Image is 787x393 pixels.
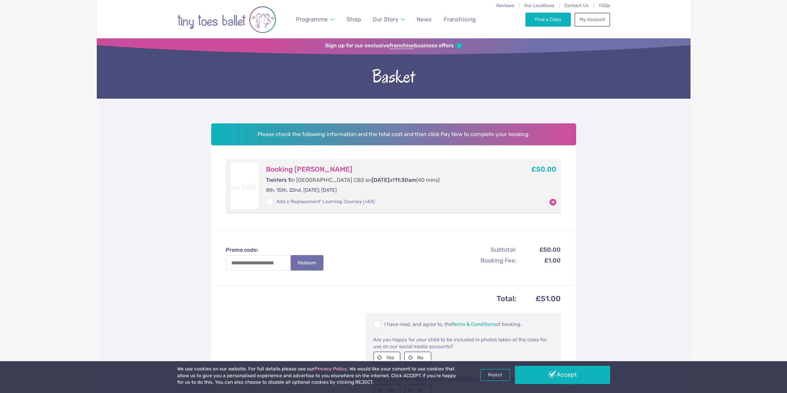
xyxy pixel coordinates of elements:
[291,255,323,271] button: Redeem
[480,369,510,381] a: Reject
[599,3,610,8] a: FAQs
[451,321,496,327] a: Terms & Conditions
[266,177,290,183] span: Twirlers 1
[417,16,432,23] span: News
[347,16,361,23] span: Shop
[293,12,337,27] a: Programme
[97,65,691,86] span: Basket
[496,3,514,8] a: Reviews
[296,16,328,23] span: Programme
[517,255,561,266] td: £1.00
[373,336,554,350] p: Are you happy for your child to be included in photos taken at the class for use on our social me...
[314,366,347,372] a: Privacy Policy
[517,245,561,255] td: £50.00
[404,352,431,364] label: No
[517,293,561,305] td: £51.00
[451,245,517,255] th: Subtotal:
[177,4,276,35] img: tiny toes ballet
[266,176,510,184] p: in [GEOGRAPHIC_DATA] CB2 on at (40 mins)
[515,366,610,384] a: Accept
[266,187,510,194] p: 8th, 15th, 22nd, [DATE]; [DATE]
[441,12,478,27] a: Franchising
[389,42,414,49] strong: franchise
[564,3,589,8] a: Contact Us
[524,3,554,8] a: Our Locations
[370,12,408,27] a: Our Story
[531,165,556,173] b: £50.00
[266,165,510,174] h3: Booking [PERSON_NAME]
[451,255,517,266] th: Booking Fee:
[325,42,462,49] a: Sign up for our exclusivefranchisebusiness offers
[372,177,389,183] span: [DATE]
[395,177,416,183] span: 11:30am
[226,293,517,305] th: Total:
[414,12,435,27] a: News
[525,13,571,26] a: Find a Class
[266,199,375,205] label: Add a 'Replacement' Learning Journey (+£4)
[373,321,554,328] p: I have read, and agree to, the of booking.
[444,16,476,23] span: Franchising
[575,13,610,26] a: My Account
[177,366,459,386] p: We use cookies on our website. For full details please see our . We would like your consent to us...
[373,16,398,23] span: Our Story
[211,123,576,145] h2: Please check the following information and the total cost and then click Pay Now to complete your...
[373,352,400,364] label: Yes
[344,12,364,27] a: Shop
[226,246,330,254] label: Promo code:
